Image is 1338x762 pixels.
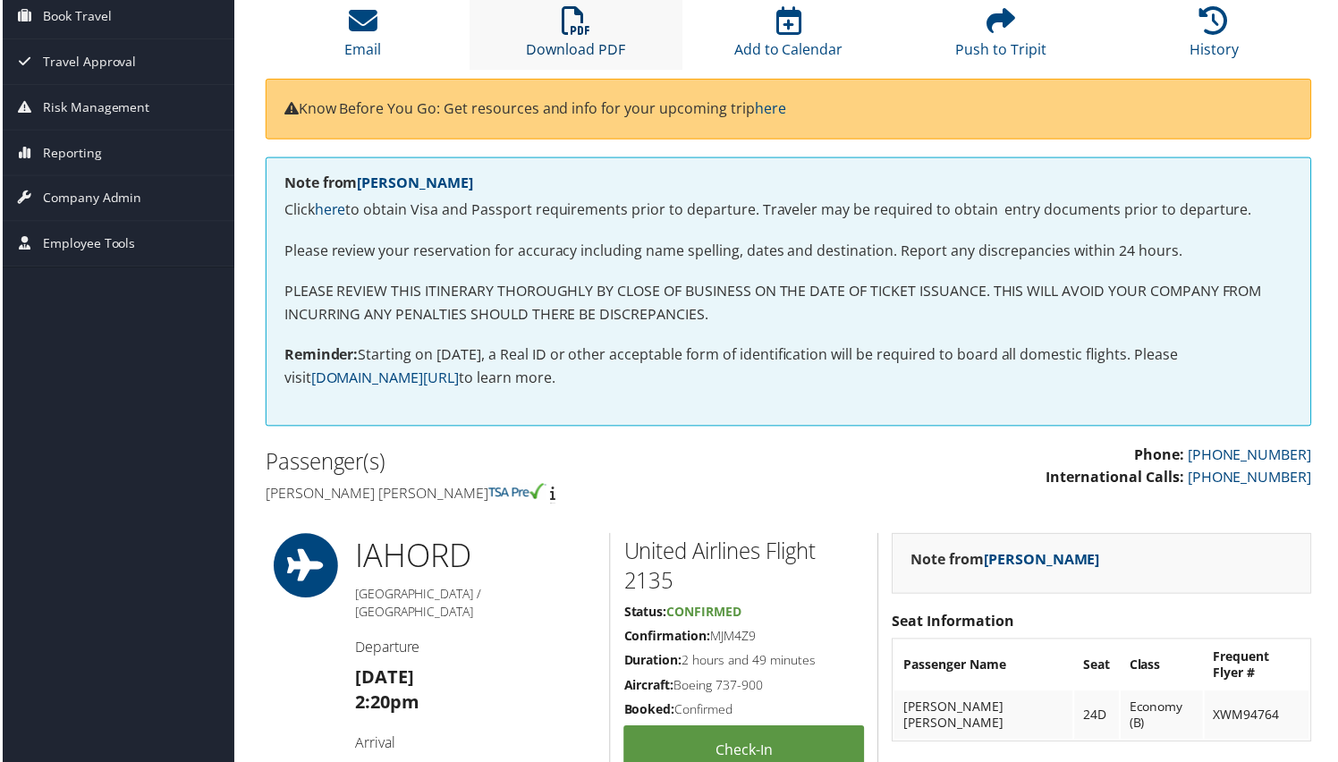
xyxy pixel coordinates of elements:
h5: Boeing 737-900 [623,679,865,697]
a: here [755,98,786,118]
strong: Note from [283,174,472,193]
h5: 2 hours and 49 minutes [623,654,865,672]
p: PLEASE REVIEW THIS ITINERARY THOROUGHLY BY CLOSE OF BUSINESS ON THE DATE OF TICKET ISSUANCE. THIS... [283,281,1295,326]
a: [PHONE_NUMBER] [1190,446,1314,466]
h2: United Airlines Flight 2135 [623,538,865,597]
a: Email [343,16,380,59]
strong: 2:20pm [353,692,418,716]
h5: [GEOGRAPHIC_DATA] / [GEOGRAPHIC_DATA] [353,587,596,622]
strong: Reminder: [283,345,357,365]
strong: Duration: [623,654,682,671]
a: [PHONE_NUMBER] [1190,469,1314,488]
strong: [DATE] [353,667,412,691]
strong: Aircraft: [623,679,673,696]
strong: Booked: [623,703,674,720]
h1: IAH ORD [353,535,596,580]
span: Risk Management [40,85,148,130]
p: Know Before You Go: Get resources and info for your upcoming trip [283,97,1295,121]
td: 24D [1076,693,1121,741]
a: [PERSON_NAME] [985,551,1101,571]
h4: [PERSON_NAME] [PERSON_NAME] [264,485,775,504]
th: Seat [1076,643,1121,691]
strong: Note from [911,551,1101,571]
p: Please review your reservation for accuracy including name spelling, dates and destination. Repor... [283,241,1295,264]
span: Employee Tools [40,222,133,267]
a: Add to Calendar [734,16,843,59]
strong: Confirmation: [623,630,710,647]
a: [DOMAIN_NAME][URL] [309,368,458,388]
strong: International Calls: [1047,469,1186,488]
td: [PERSON_NAME] [PERSON_NAME] [895,693,1073,741]
span: Company Admin [40,176,140,221]
span: Confirmed [666,605,741,622]
td: XWM94764 [1207,693,1311,741]
strong: Seat Information [893,614,1015,633]
a: here [313,200,344,220]
p: Starting on [DATE], a Real ID or other acceptable form of identification will be required to boar... [283,344,1295,390]
h5: Confirmed [623,703,865,721]
a: [PERSON_NAME] [356,174,472,193]
h2: Passenger(s) [264,448,775,478]
p: Click to obtain Visa and Passport requirements prior to departure. Traveler may be required to ob... [283,199,1295,223]
h4: Arrival [353,735,596,755]
strong: Phone: [1136,446,1186,466]
img: tsa-precheck.png [487,485,546,501]
span: Reporting [40,131,99,175]
h5: MJM4Z9 [623,630,865,648]
th: Frequent Flyer # [1207,643,1311,691]
a: Push to Tripit [957,16,1048,59]
th: Passenger Name [895,643,1073,691]
a: Download PDF [526,16,625,59]
th: Class [1122,643,1205,691]
td: Economy (B) [1122,693,1205,741]
a: History [1191,16,1241,59]
h4: Departure [353,639,596,659]
span: Travel Approval [40,39,134,84]
strong: Status: [623,605,666,622]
